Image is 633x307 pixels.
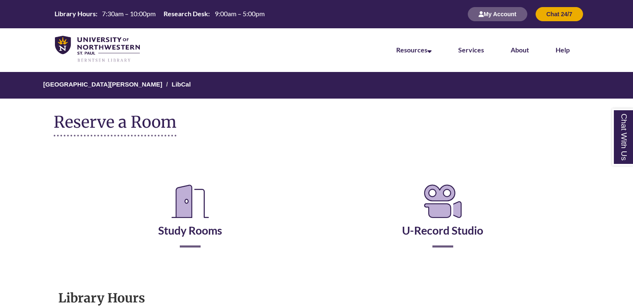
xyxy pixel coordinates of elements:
[402,203,483,237] a: U-Record Studio
[458,46,484,54] a: Services
[511,46,529,54] a: About
[51,9,268,18] table: Hours Today
[468,7,527,21] button: My Account
[51,9,99,18] th: Library Hours:
[55,36,140,63] img: UNWSP Library Logo
[54,113,176,136] h1: Reserve a Room
[102,10,156,17] span: 7:30am – 10:00pm
[160,9,211,18] th: Research Desk:
[58,290,575,306] h1: Library Hours
[171,81,191,88] a: LibCal
[536,10,583,17] a: Chat 24/7
[556,46,570,54] a: Help
[536,7,583,21] button: Chat 24/7
[51,9,268,19] a: Hours Today
[54,72,579,99] nav: Breadcrumb
[396,46,432,54] a: Resources
[215,10,265,17] span: 9:00am – 5:00pm
[158,203,222,237] a: Study Rooms
[468,10,527,17] a: My Account
[54,157,579,272] div: Reserve a Room
[43,81,162,88] a: [GEOGRAPHIC_DATA][PERSON_NAME]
